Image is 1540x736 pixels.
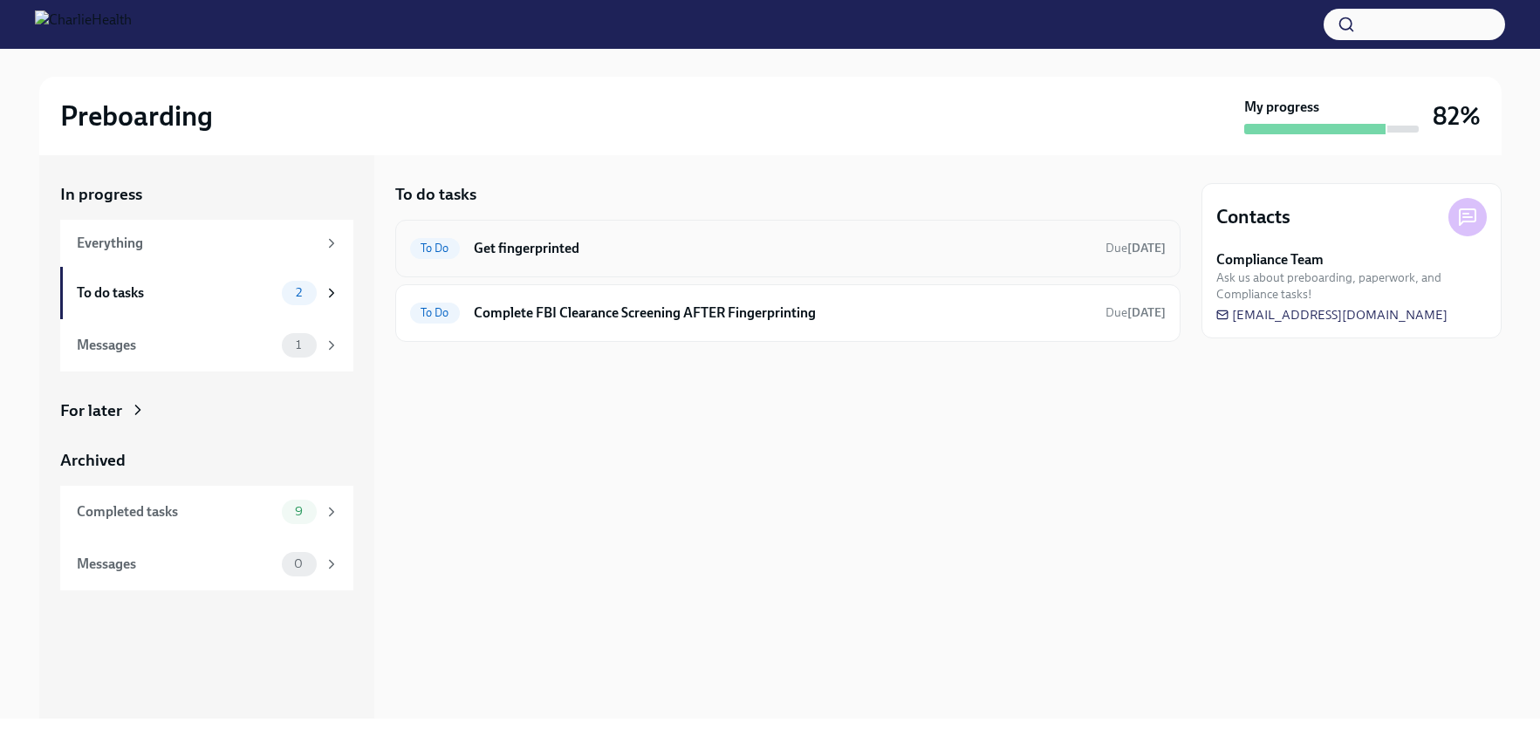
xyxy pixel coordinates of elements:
[410,242,460,255] span: To Do
[285,338,311,351] span: 1
[1127,241,1166,256] strong: [DATE]
[395,183,476,206] h5: To do tasks
[284,557,313,570] span: 0
[60,319,353,371] a: Messages1
[410,306,460,319] span: To Do
[60,267,353,319] a: To do tasks2
[1105,240,1166,256] span: August 15th, 2025 06:00
[474,303,1092,323] h6: Complete FBI Clearance Screening AFTER Fingerprinting
[474,239,1092,258] h6: Get fingerprinted
[35,10,132,38] img: CharlieHealth
[1216,204,1290,230] h4: Contacts
[77,502,275,521] div: Completed tasks
[60,183,353,206] a: In progress
[60,449,353,472] a: Archived
[60,538,353,590] a: Messages0
[1216,250,1324,269] strong: Compliance Team
[77,555,275,574] div: Messages
[60,399,353,422] a: For later
[60,399,122,422] div: For later
[285,286,312,299] span: 2
[1216,269,1487,303] span: Ask us about preboarding, paperwork, and Compliance tasks!
[1433,100,1481,132] h3: 82%
[1127,305,1166,320] strong: [DATE]
[77,234,317,253] div: Everything
[77,283,275,303] div: To do tasks
[1216,306,1448,324] a: [EMAIL_ADDRESS][DOMAIN_NAME]
[60,486,353,538] a: Completed tasks9
[1105,305,1166,320] span: Due
[1105,304,1166,321] span: August 18th, 2025 06:00
[77,336,275,355] div: Messages
[1105,241,1166,256] span: Due
[60,220,353,267] a: Everything
[410,235,1166,262] a: To DoGet fingerprintedDue[DATE]
[410,299,1166,327] a: To DoComplete FBI Clearance Screening AFTER FingerprintingDue[DATE]
[284,505,313,518] span: 9
[60,99,213,133] h2: Preboarding
[1244,98,1319,117] strong: My progress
